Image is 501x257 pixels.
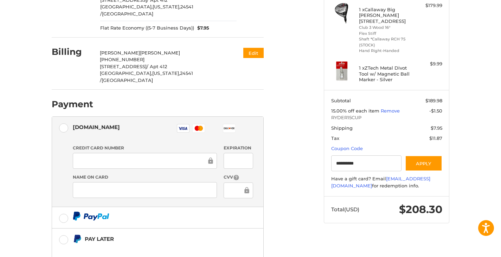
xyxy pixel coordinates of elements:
[359,31,413,37] li: Flex Stiff
[243,48,264,58] button: Edit
[331,125,353,131] span: Shipping
[331,206,359,213] span: Total (USD)
[102,11,153,17] span: [GEOGRAPHIC_DATA]
[100,4,153,9] span: [GEOGRAPHIC_DATA],
[73,174,217,180] label: Name on Card
[73,212,109,220] img: PayPal icon
[100,70,193,83] span: 24541 /
[100,25,194,32] span: Flat Rate Economy ((5-7 Business Days))
[405,155,442,171] button: Apply
[100,70,152,76] span: [GEOGRAPHIC_DATA],
[331,155,402,171] input: Gift Certificate or Coupon Code
[194,25,210,32] span: $7.95
[224,174,253,181] label: CVV
[73,246,220,252] iframe: PayPal Message 1
[224,145,253,151] label: Expiration
[399,203,442,216] span: $208.30
[331,176,430,188] a: [EMAIL_ADDRESS][DOMAIN_NAME]
[100,4,193,17] span: 24541 /
[100,57,144,62] span: [PHONE_NUMBER]
[331,98,351,103] span: Subtotal
[102,77,153,83] span: [GEOGRAPHIC_DATA]
[415,2,442,9] div: $179.99
[429,135,442,141] span: $11.87
[147,64,167,69] span: / Apt 412
[359,36,413,48] li: Shaft *Callaway RCH 75 (STOCK)
[100,64,147,69] span: [STREET_ADDRESS]
[153,4,180,9] span: [US_STATE],
[331,135,339,141] span: Tax
[73,145,217,151] label: Credit Card Number
[425,98,442,103] span: $189.98
[331,114,442,121] span: RYDER15CUP
[73,234,82,243] img: Pay Later icon
[359,25,413,31] li: Club 3 Wood 16°
[331,108,381,114] span: 15.00% off each item
[85,233,219,245] div: Pay Later
[52,46,93,57] h2: Billing
[331,146,363,151] a: Coupon Code
[429,108,442,114] span: -$1.50
[152,70,180,76] span: [US_STATE],
[140,50,180,56] span: [PERSON_NAME]
[431,125,442,131] span: $7.95
[73,121,120,133] div: [DOMAIN_NAME]
[359,7,413,24] h4: 1 x Callaway Big [PERSON_NAME] [STREET_ADDRESS]
[52,99,93,110] h2: Payment
[100,50,140,56] span: [PERSON_NAME]
[381,108,400,114] a: Remove
[359,48,413,54] li: Hand Right-Handed
[359,65,413,82] h4: 1 x ZTech Metal Divot Tool w/ Magnetic Ball Marker - Silver
[415,60,442,68] div: $9.99
[331,175,442,189] div: Have a gift card? Email for redemption info.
